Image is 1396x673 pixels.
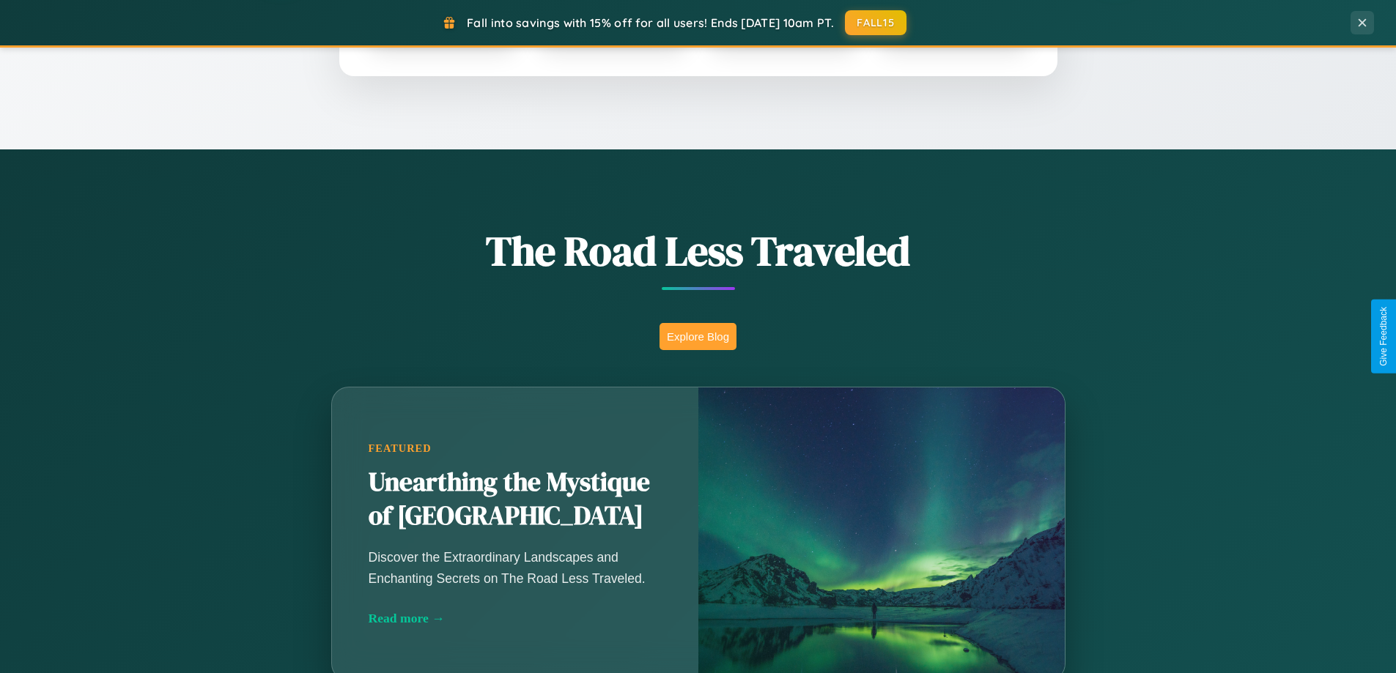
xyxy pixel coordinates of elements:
h1: The Road Less Traveled [259,223,1138,279]
p: Discover the Extraordinary Landscapes and Enchanting Secrets on The Road Less Traveled. [369,547,662,588]
h2: Unearthing the Mystique of [GEOGRAPHIC_DATA] [369,466,662,533]
button: Explore Blog [660,323,736,350]
button: FALL15 [845,10,906,35]
div: Read more → [369,611,662,626]
div: Featured [369,442,662,455]
span: Fall into savings with 15% off for all users! Ends [DATE] 10am PT. [467,15,834,30]
div: Give Feedback [1378,307,1389,366]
